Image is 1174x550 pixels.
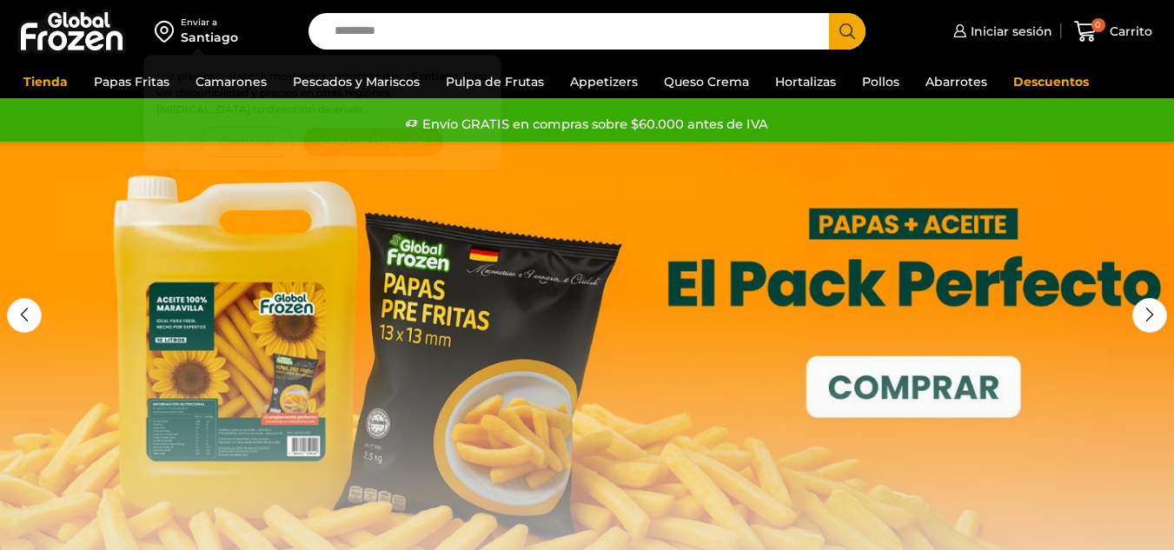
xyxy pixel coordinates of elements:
[181,29,238,46] div: Santiago
[1070,11,1157,52] a: 0 Carrito
[1091,18,1105,32] span: 0
[15,65,76,98] a: Tienda
[561,65,647,98] a: Appetizers
[655,65,758,98] a: Queso Crema
[156,68,488,118] p: Los precios y el stock mostrados corresponden a . Para ver disponibilidad y precios en otras regi...
[85,65,178,98] a: Papas Fritas
[966,23,1052,40] span: Iniciar sesión
[917,65,996,98] a: Abarrotes
[155,17,181,46] img: address-field-icon.svg
[302,127,445,157] button: Cambiar Dirección
[829,13,866,50] button: Search button
[411,70,459,83] strong: Santiago
[1005,65,1098,98] a: Descuentos
[949,14,1052,49] a: Iniciar sesión
[1105,23,1152,40] span: Carrito
[766,65,845,98] a: Hortalizas
[201,127,294,157] button: Continuar
[181,17,238,29] div: Enviar a
[853,65,908,98] a: Pollos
